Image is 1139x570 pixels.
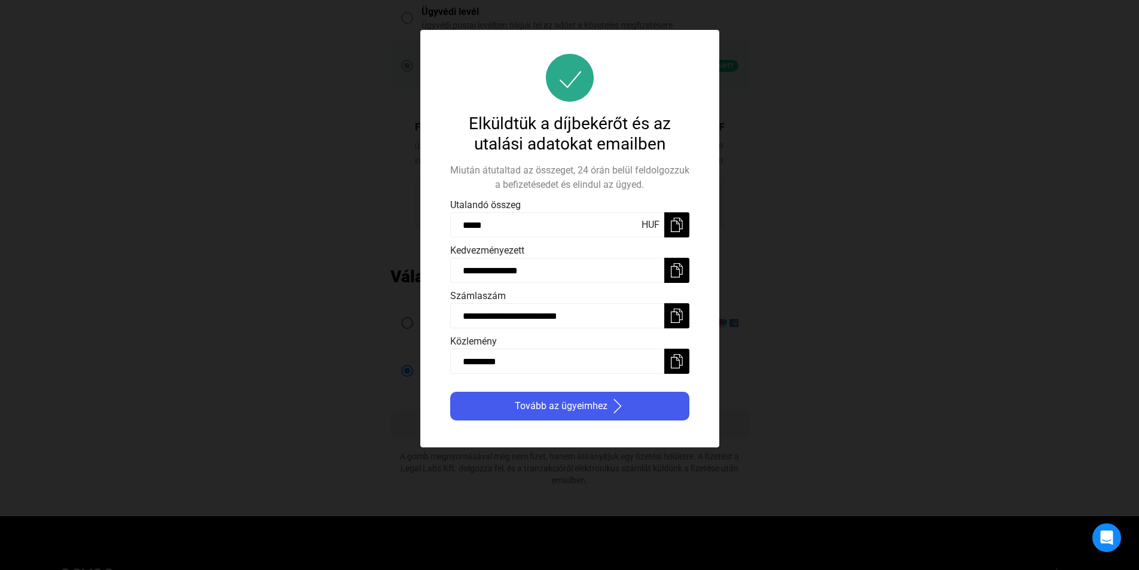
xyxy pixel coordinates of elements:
[1092,523,1121,552] div: Open Intercom Messenger
[450,245,524,256] span: Kedvezményezett
[670,218,684,232] img: copy-white.svg
[450,290,506,301] span: Számlaszám
[670,309,684,323] img: copy-white.svg
[450,336,497,347] span: Közlemény
[515,399,607,413] span: Tovább az ügyeimhez
[450,199,521,211] span: Utalandó összeg
[450,114,689,154] div: Elküldtük a díjbekérőt és az utalási adatokat emailben
[450,163,689,192] div: Miután átutaltad az összeget, 24 órán belül feldolgozzuk a befizetésedet és elindul az ügyed.
[610,399,625,413] img: arrow-right-white
[670,354,684,368] img: copy-white.svg
[546,54,594,102] img: success-icon
[450,392,689,420] button: Tovább az ügyeimhezarrow-right-white
[670,263,684,278] img: copy-white.svg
